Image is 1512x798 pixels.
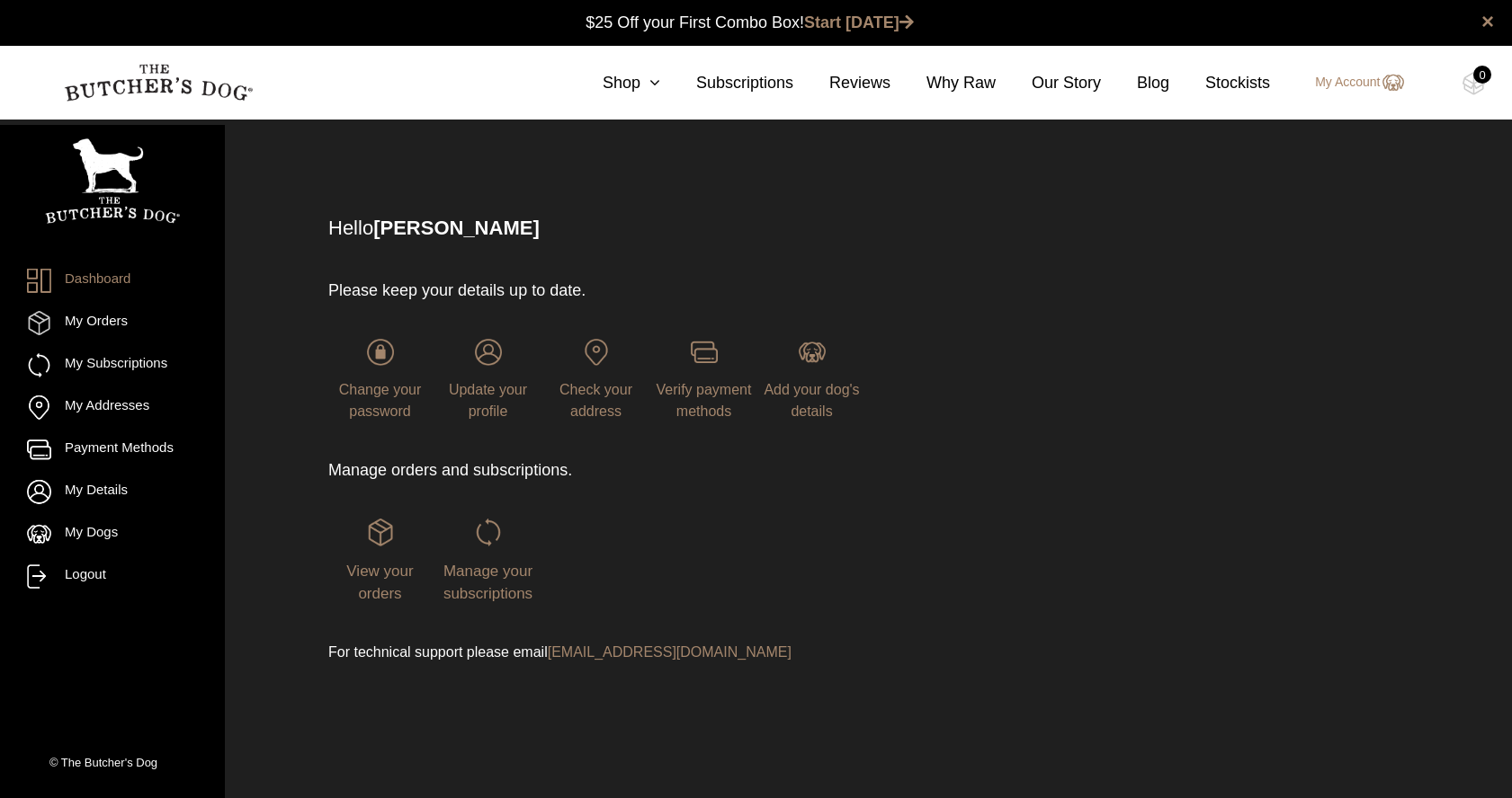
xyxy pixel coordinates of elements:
span: Manage your subscriptions [443,563,532,603]
a: Manage your subscriptions [436,519,540,601]
p: For technical support please email [328,642,975,663]
a: My Account [1297,72,1403,93]
a: Reviews [793,71,890,95]
img: login-TBD_Subscriptions.png [475,519,502,545]
a: My Details [27,480,198,504]
img: TBD_Portrait_Logo_White.png [45,138,180,224]
p: Manage orders and subscriptions. [328,458,975,483]
img: login-TBD_Payments.png [691,339,718,366]
span: Change your password [339,382,422,419]
img: login-TBD_Password.png [367,339,394,366]
a: Update your profile [436,339,540,419]
a: Subscriptions [660,71,793,95]
img: login-TBD_Profile.png [475,339,502,366]
a: Verify payment methods [652,339,756,419]
a: close [1481,11,1494,32]
a: Change your password [328,339,432,419]
a: View your orders [328,519,432,601]
a: Payment Methods [27,438,198,462]
a: Dashboard [27,269,198,293]
img: login-TBD_Orders.png [367,519,394,545]
div: 0 [1473,66,1491,84]
a: Blog [1101,71,1169,95]
a: [EMAIL_ADDRESS][DOMAIN_NAME] [548,644,792,660]
strong: [PERSON_NAME] [373,217,540,239]
a: Check your address [544,339,648,419]
a: Our Story [996,71,1101,95]
span: Add your dog's details [764,382,859,419]
p: Hello [328,213,1337,243]
img: login-TBD_Address.png [583,339,610,366]
span: Check your address [559,382,632,419]
a: My Orders [27,311,198,335]
p: Please keep your details up to date. [328,279,975,303]
a: Start [DATE] [804,13,914,31]
a: Add your dog's details [760,339,863,419]
a: Why Raw [890,71,996,95]
a: My Dogs [27,522,198,546]
a: Shop [567,71,660,95]
img: login-TBD_Dog.png [799,339,826,366]
a: My Subscriptions [27,353,198,377]
a: Stockists [1169,71,1270,95]
span: View your orders [346,563,413,603]
img: TBD_Cart-Empty.png [1463,72,1485,95]
span: Verify payment methods [657,382,752,419]
a: My Addresses [27,395,198,420]
a: Logout [27,564,198,589]
span: Update your profile [449,382,527,419]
